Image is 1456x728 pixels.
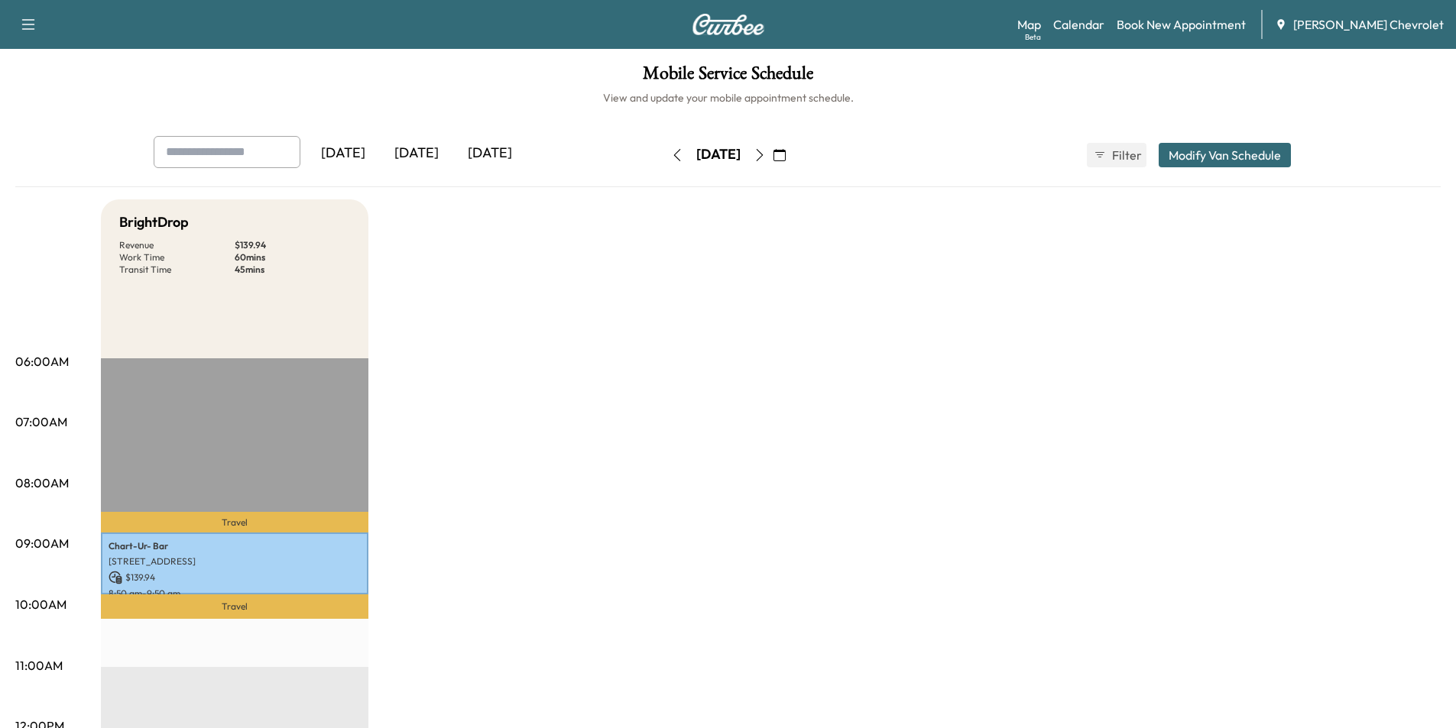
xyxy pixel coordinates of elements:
img: Curbee Logo [692,14,765,35]
div: [DATE] [306,136,380,171]
p: 08:00AM [15,474,69,492]
p: Revenue [119,239,235,251]
p: Chart-Ur- Bar [109,540,361,552]
span: [PERSON_NAME] Chevrolet [1293,15,1444,34]
p: 09:00AM [15,534,69,552]
p: 11:00AM [15,656,63,675]
p: 06:00AM [15,352,69,370]
p: Travel [101,594,368,619]
p: 8:50 am - 9:50 am [109,587,361,600]
button: Modify Van Schedule [1159,143,1291,167]
p: Transit Time [119,264,235,276]
span: Filter [1112,146,1140,164]
a: Calendar [1053,15,1104,34]
h5: BrightDrop [119,212,189,233]
div: [DATE] [380,136,453,171]
h1: Mobile Service Schedule [15,64,1441,90]
button: Filter [1087,143,1146,167]
p: 45 mins [235,264,350,276]
p: [STREET_ADDRESS] [109,555,361,568]
p: Travel [101,512,368,532]
h6: View and update your mobile appointment schedule. [15,90,1441,105]
div: [DATE] [453,136,527,171]
a: MapBeta [1017,15,1041,34]
p: $ 139.94 [235,239,350,251]
p: 60 mins [235,251,350,264]
a: Book New Appointment [1117,15,1246,34]
p: 07:00AM [15,413,67,431]
p: Work Time [119,251,235,264]
div: Beta [1025,31,1041,43]
div: [DATE] [696,145,741,164]
p: 10:00AM [15,595,66,613]
p: $ 139.94 [109,571,361,584]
